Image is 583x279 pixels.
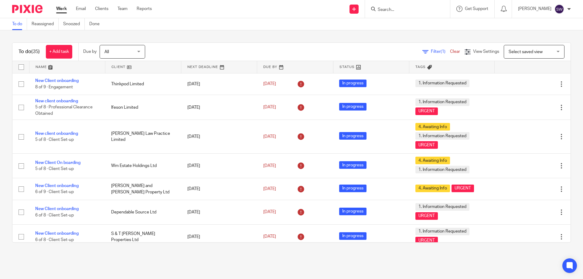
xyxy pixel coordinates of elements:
[105,154,181,178] td: Wm Estate Holdings Ltd
[415,237,438,244] span: URGENT
[415,98,469,106] span: 1. Information Requested
[137,6,152,12] a: Reports
[415,185,450,192] span: 4. Awaiting Info
[105,224,181,249] td: S & T [PERSON_NAME] Properties Ltd
[12,18,27,30] a: To do
[105,200,181,224] td: Dependable Source Ltd
[452,185,474,192] span: URGENT
[19,49,40,55] h1: To do
[339,80,367,87] span: In progress
[35,131,78,136] a: New client onboarding
[95,6,108,12] a: Clients
[339,185,367,192] span: In progress
[415,107,438,115] span: URGENT
[105,178,181,200] td: [PERSON_NAME] and [PERSON_NAME] Property Ltd
[263,82,276,86] span: [DATE]
[263,235,276,239] span: [DATE]
[431,49,450,54] span: Filter
[450,49,460,54] a: Clear
[415,132,469,140] span: 1. Information Requested
[181,154,257,178] td: [DATE]
[35,190,74,194] span: 6 of 9 · Client Set-up
[12,5,43,13] img: Pixie
[35,138,74,142] span: 5 of 8 · Client Set-up
[339,132,367,140] span: In progress
[181,73,257,95] td: [DATE]
[339,208,367,215] span: In progress
[83,49,97,55] p: Due by
[35,79,79,83] a: New Client onboarding
[339,161,367,169] span: In progress
[415,141,438,149] span: URGENT
[415,123,450,131] span: 4. Awaiting Info
[63,18,85,30] a: Snoozed
[31,49,40,54] span: (35)
[377,7,432,13] input: Search
[32,18,59,30] a: Reassigned
[263,187,276,191] span: [DATE]
[415,157,450,164] span: 4. Awaiting Info
[509,50,543,54] span: Select saved view
[35,105,93,116] span: 5 of 8 · Professional Clearance Obtained
[263,210,276,214] span: [DATE]
[415,65,426,69] span: Tags
[473,49,499,54] span: View Settings
[104,50,109,54] span: All
[35,231,79,236] a: New Client onboarding
[181,178,257,200] td: [DATE]
[465,7,488,11] span: Get Support
[181,95,257,120] td: [DATE]
[35,213,74,217] span: 6 of 8 · Client Set-up
[441,49,445,54] span: (1)
[35,238,74,242] span: 6 of 8 · Client Set-up
[181,200,257,224] td: [DATE]
[415,212,438,220] span: URGENT
[56,6,67,12] a: Work
[35,207,79,211] a: New Client onboarding
[415,166,469,173] span: 1. Information Requested
[35,85,73,89] span: 8 of 9 · Engagement
[181,224,257,249] td: [DATE]
[415,203,469,211] span: 1. Information Requested
[105,73,181,95] td: Thinkpod Limited
[518,6,551,12] p: [PERSON_NAME]
[105,120,181,154] td: [PERSON_NAME] Law Practice Limited
[263,105,276,109] span: [DATE]
[35,161,80,165] a: New Client On boarding
[105,95,181,120] td: Ifeson Limited
[35,167,74,171] span: 5 of 8 · Client Set-up
[415,80,469,87] span: 1. Information Requested
[76,6,86,12] a: Email
[415,228,469,235] span: 1. Information Requested
[339,232,367,240] span: In progress
[118,6,128,12] a: Team
[46,45,72,59] a: + Add task
[35,99,78,103] a: New client onboarding
[554,4,564,14] img: svg%3E
[181,120,257,154] td: [DATE]
[263,134,276,139] span: [DATE]
[263,164,276,168] span: [DATE]
[339,103,367,111] span: In progress
[35,184,79,188] a: New Client onboarding
[89,18,104,30] a: Done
